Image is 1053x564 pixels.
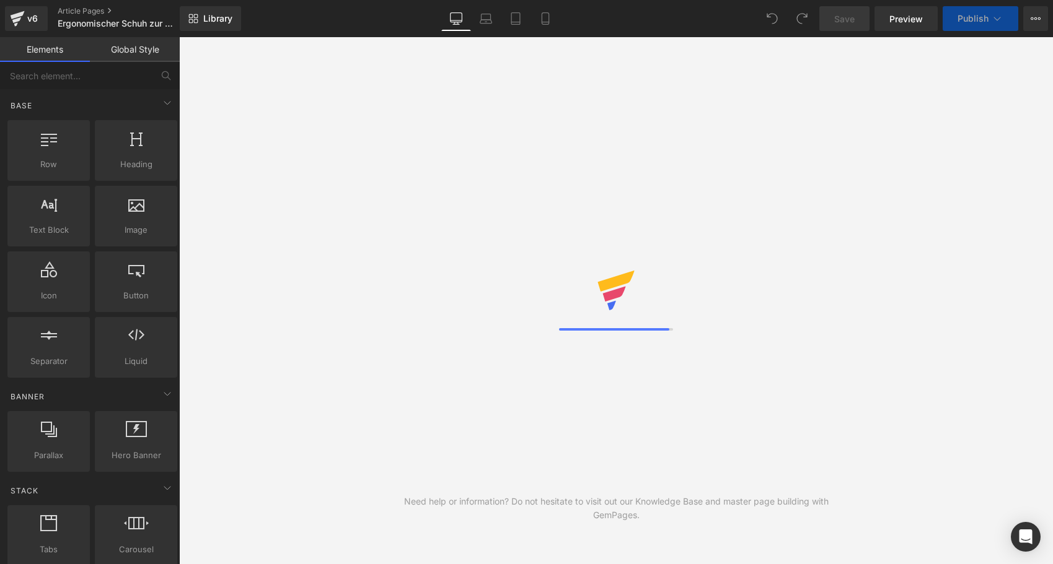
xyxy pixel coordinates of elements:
span: Ergonomischer Schuh zur Schmerzlinderung für Damen - 7 Gründe Adv [58,19,177,28]
div: Open Intercom Messenger [1011,522,1041,552]
a: Tablet [501,6,531,31]
button: Undo [760,6,785,31]
span: Stack [9,485,40,497]
a: Mobile [531,6,560,31]
button: More [1023,6,1048,31]
span: Banner [9,391,46,402]
button: Publish [943,6,1018,31]
span: Library [203,13,232,24]
span: Button [99,289,174,302]
span: Image [99,223,174,236]
a: Laptop [471,6,501,31]
button: Redo [790,6,814,31]
span: Save [834,12,855,25]
a: Desktop [441,6,471,31]
a: Preview [875,6,938,31]
a: Article Pages [58,6,200,16]
span: Text Block [11,223,86,236]
span: Row [11,158,86,171]
a: New Library [180,6,241,31]
span: Publish [958,14,989,24]
span: Carousel [99,543,174,556]
span: Icon [11,289,86,302]
span: Hero Banner [99,449,174,462]
a: Global Style [90,37,180,62]
span: Liquid [99,355,174,368]
span: Separator [11,355,86,368]
span: Base [9,100,33,111]
div: v6 [25,11,40,27]
span: Heading [99,158,174,171]
span: Parallax [11,449,86,462]
span: Tabs [11,543,86,556]
span: Preview [889,12,923,25]
a: v6 [5,6,48,31]
div: Need help or information? Do not hesitate to visit out our Knowledge Base and master page buildin... [398,495,835,522]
